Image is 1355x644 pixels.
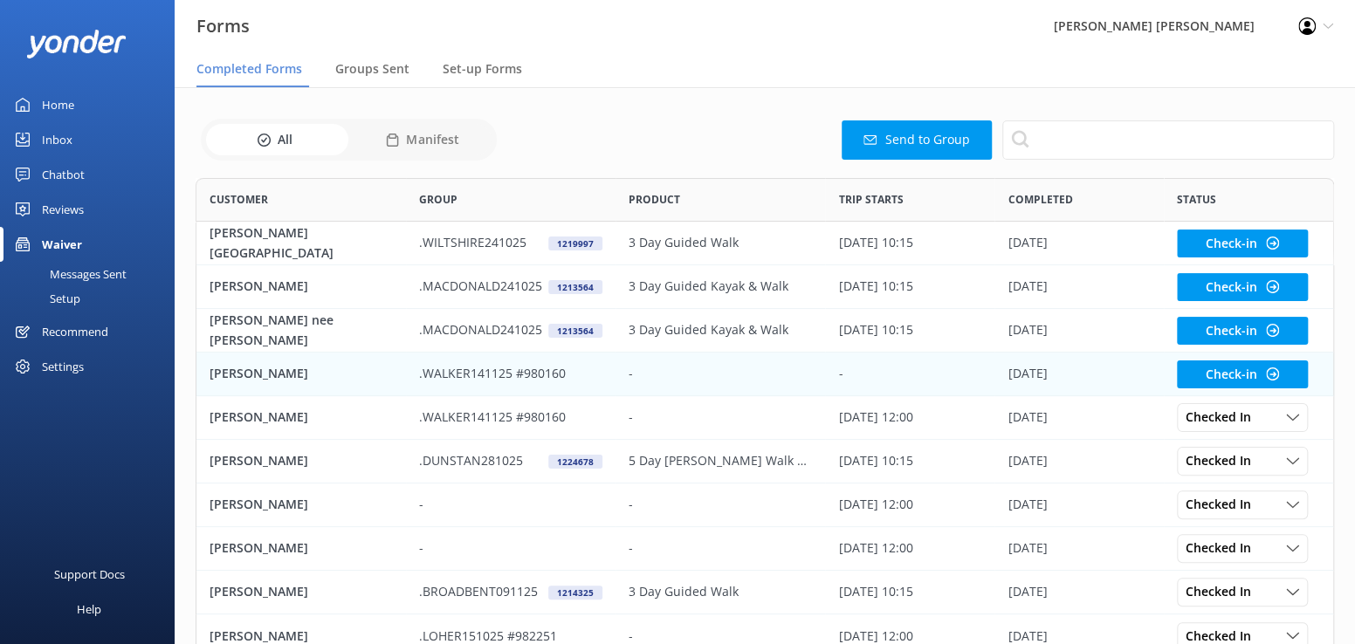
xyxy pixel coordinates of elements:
[548,455,602,469] div: 1224678
[42,87,74,122] div: Home
[838,191,903,208] span: Trip starts
[196,353,1334,396] div: row
[1186,495,1262,514] span: Checked In
[1186,408,1262,427] span: Checked In
[210,538,308,558] p: [PERSON_NAME]
[838,495,912,514] p: [DATE] 12:00
[196,60,302,78] span: Completed Forms
[548,586,602,599] div: 1214325
[42,227,82,262] div: Waiver
[629,191,680,208] span: Product
[42,192,84,227] div: Reviews
[419,451,523,470] p: .DUNSTAN281025
[548,236,602,250] div: 1219997
[1177,317,1308,345] button: Check-in
[419,495,423,514] p: -
[838,538,912,558] p: [DATE] 12:00
[1186,451,1262,470] span: Checked In
[196,309,1334,353] div: row
[1177,191,1216,208] span: Status
[1008,408,1047,427] p: [DATE]
[210,408,308,427] p: [PERSON_NAME]
[77,592,101,627] div: Help
[629,495,633,514] p: -
[54,557,125,592] div: Support Docs
[1008,538,1047,558] p: [DATE]
[196,440,1334,483] div: row
[335,60,409,78] span: Groups Sent
[196,12,250,40] h3: Forms
[196,265,1334,309] div: row
[1008,582,1047,601] p: [DATE]
[42,122,72,157] div: Inbox
[42,349,84,384] div: Settings
[419,582,538,601] p: .BROADBENT091125
[1186,538,1262,558] span: Checked In
[838,233,912,252] p: [DATE] 10:15
[210,223,393,263] p: [PERSON_NAME][GEOGRAPHIC_DATA]
[10,262,175,286] a: Messages Sent
[629,538,633,558] p: -
[629,364,633,383] p: -
[1008,451,1047,470] p: [DATE]
[1177,230,1308,257] button: Check-in
[1008,320,1047,339] p: [DATE]
[210,277,308,296] p: [PERSON_NAME]
[629,320,788,339] p: 3 Day Guided Kayak & Walk
[838,320,912,339] p: [DATE] 10:15
[838,408,912,427] p: [DATE] 12:00
[419,408,566,427] p: .WALKER141125 #980160
[26,30,127,58] img: yonder-white-logo.png
[838,364,843,383] p: -
[1008,364,1047,383] p: [DATE]
[629,408,633,427] p: -
[210,311,393,350] p: [PERSON_NAME] nee [PERSON_NAME]
[419,364,566,383] p: .WALKER141125 #980160
[1008,495,1047,514] p: [DATE]
[419,233,526,252] p: .WILTSHIRE241025
[196,527,1334,571] div: row
[196,571,1334,614] div: row
[419,320,542,339] p: .MACDONALD241025
[196,222,1334,265] div: row
[443,60,522,78] span: Set-up Forms
[629,233,739,252] p: 3 Day Guided Walk
[629,277,788,296] p: 3 Day Guided Kayak & Walk
[196,396,1334,440] div: row
[1177,360,1308,388] button: Check-in
[1008,233,1047,252] p: [DATE]
[1177,273,1308,301] button: Check-in
[196,483,1334,527] div: row
[10,286,80,311] div: Setup
[1008,191,1072,208] span: Completed
[629,582,739,601] p: 3 Day Guided Walk
[210,191,268,208] span: Customer
[42,314,108,349] div: Recommend
[548,324,602,338] div: 1213564
[842,120,992,160] button: Send to Group
[838,451,912,470] p: [DATE] 10:15
[1186,582,1262,601] span: Checked In
[210,364,308,383] p: [PERSON_NAME]
[419,191,457,208] span: Group
[42,157,85,192] div: Chatbot
[210,582,308,601] p: [PERSON_NAME]
[10,262,127,286] div: Messages Sent
[210,451,308,470] p: [PERSON_NAME]
[629,451,812,470] p: 5 Day [PERSON_NAME] Walk HOT DEAL
[1008,277,1047,296] p: [DATE]
[210,495,308,514] p: [PERSON_NAME]
[838,582,912,601] p: [DATE] 10:15
[419,277,542,296] p: .MACDONALD241025
[548,280,602,294] div: 1213564
[10,286,175,311] a: Setup
[838,277,912,296] p: [DATE] 10:15
[419,538,423,558] p: -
